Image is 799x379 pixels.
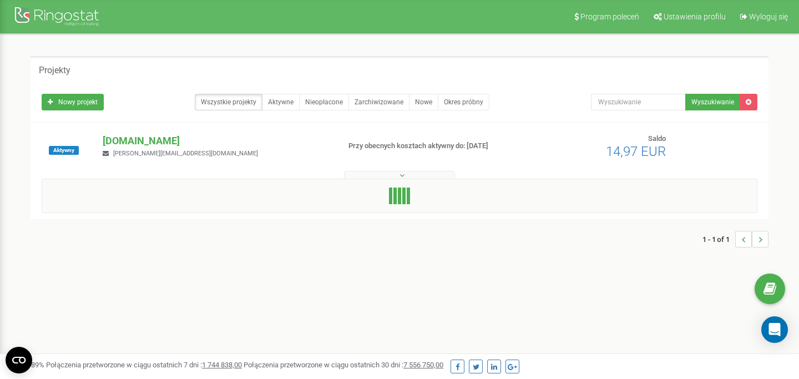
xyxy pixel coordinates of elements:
[299,94,349,110] a: Nieopłacone
[348,141,515,151] p: Przy obecnych kosztach aktywny do: [DATE]
[702,231,735,247] span: 1 - 1 of 1
[195,94,262,110] a: Wszystkie projekty
[39,65,70,75] h5: Projekty
[761,316,788,343] div: Open Intercom Messenger
[580,12,639,21] span: Program poleceń
[49,146,79,155] span: Aktywny
[409,94,438,110] a: Nowe
[648,134,666,143] span: Saldo
[262,94,300,110] a: Aktywne
[664,12,726,21] span: Ustawienia profilu
[42,94,104,110] a: Nowy projekt
[113,150,258,157] span: [PERSON_NAME][EMAIL_ADDRESS][DOMAIN_NAME]
[591,94,686,110] input: Wyszukiwanie
[103,134,330,148] p: [DOMAIN_NAME]
[244,361,443,369] span: Połączenia przetworzone w ciągu ostatnich 30 dni :
[749,12,788,21] span: Wyloguj się
[6,347,32,373] button: Open CMP widget
[438,94,489,110] a: Okres próbny
[685,94,740,110] button: Wyszukiwanie
[702,220,768,259] nav: ...
[348,94,409,110] a: Zarchiwizowane
[606,144,666,159] span: 14,97 EUR
[403,361,443,369] u: 7 556 750,00
[202,361,242,369] u: 1 744 838,00
[46,361,242,369] span: Połączenia przetworzone w ciągu ostatnich 7 dni :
